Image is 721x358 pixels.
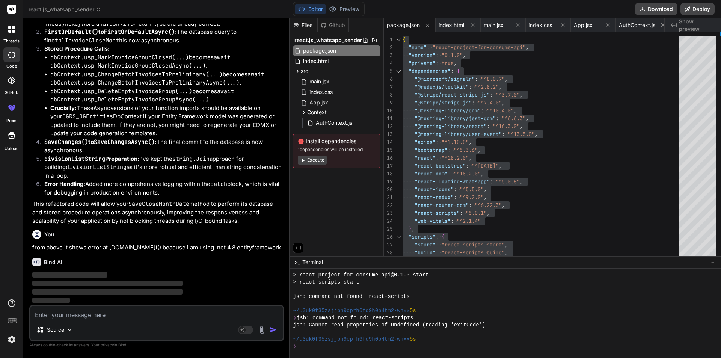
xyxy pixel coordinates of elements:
li: becomes . [50,70,282,87]
span: : [436,241,439,248]
span: , [481,170,484,177]
li: becomes . [50,87,282,104]
span: "react-router-dom" [415,202,469,208]
span: "^6.22.3" [475,202,502,208]
span: "react-dom" [415,170,448,177]
label: threads [3,38,20,44]
div: 6 [384,75,393,83]
li: I've kept the approach for building as it's more robust and efficient than string concatenation i... [38,155,282,180]
span: "version" [409,52,436,59]
div: Files [290,21,317,29]
span: 1 dependencies will be installed [298,147,376,153]
span: src [301,67,308,75]
span: : [436,139,439,145]
span: , [535,131,538,137]
span: "^5.5.0" [460,186,484,193]
span: "react-scripts" [415,210,460,216]
code: divisionListString [44,155,105,163]
span: "^5.0.8" [496,178,520,185]
div: 5 [384,67,393,75]
span: "axios" [415,139,436,145]
label: prem [6,118,17,124]
span: jsh: command not found: react-scripts [297,314,413,322]
span: , [526,44,529,51]
span: react.js_whatsapp_sender [294,36,362,44]
span: : [496,115,499,122]
div: Click to collapse the range. [394,67,403,75]
span: "@stripe/react-stripe-js" [415,91,490,98]
button: Preview [326,4,363,14]
span: , [505,249,508,256]
span: : [466,162,469,169]
li: Added more comprehensive logging within the block, which is vital for debugging in production env... [38,180,282,197]
code: async [55,20,72,27]
span: "@stripe/stripe-js" [415,99,472,106]
span: "build" [415,249,436,256]
span: : [490,178,493,185]
span: jsh: command not found: react-scripts [293,293,410,300]
span: ‌ [32,281,183,286]
div: 2 [384,44,393,51]
span: "private" [409,60,436,66]
div: 9 [384,99,393,107]
span: "start" [415,241,436,248]
span: "@microsoft/signalr" [415,76,475,82]
span: { [403,36,406,43]
span: ‌ [32,272,107,278]
h6: You [44,231,54,238]
img: Pick Models [66,327,73,333]
span: "react-scripts start" [442,241,505,248]
code: catch [210,180,227,188]
label: Upload [5,145,19,152]
span: : [487,123,490,130]
span: "react-scripts build" [442,249,505,256]
span: "web-vitals" [415,218,451,224]
span: "5.0.1" [466,210,487,216]
code: SaveChanges() [44,138,88,146]
p: Source [47,326,64,334]
span: "^2.8.2" [475,83,499,90]
span: package.json [302,46,337,55]
span: − [711,258,715,266]
code: FirstOrDefaultAsync() [104,28,175,36]
span: "^9.2.0" [460,194,484,201]
div: 12 [384,122,393,130]
span: "^10.4.0" [487,107,514,114]
h6: Bind AI [44,258,62,266]
span: , [514,107,517,114]
span: "@testing-library/react" [415,123,487,130]
span: "@testing-library/jest-dom" [415,115,496,122]
span: "^5.3.6" [454,147,478,153]
span: "^[DATE]" [472,162,499,169]
span: : [469,83,472,90]
button: Download [635,3,677,15]
span: ❯ [293,343,297,350]
span: "scripts" [409,233,436,240]
code: tblInvoiceCloseMonth [55,37,122,44]
code: Async [94,104,110,112]
span: "^16.3.0" [493,123,520,130]
span: main.jsx [484,21,504,29]
span: "react-project-for-consume-api" [433,44,526,51]
div: 3 [384,51,393,59]
span: "^7.4.0" [478,99,502,106]
span: "@reduxjs/toolkit" [415,83,469,90]
li: becomes . [50,53,282,70]
div: 14 [384,138,393,146]
span: : [475,76,478,82]
span: index.html [439,21,464,29]
span: "^2.1.4" [457,218,481,224]
code: dbContext.usp_MarkInvoiceGroupClosed(...) [50,54,189,61]
span: "^13.5.0" [508,131,535,137]
span: Context [307,109,327,116]
strong: Stored Procedure Calls: [44,45,110,52]
span: : [490,91,493,98]
li: The final commit to the database is now asynchronous. [38,138,282,155]
code: dbContext.usp_ChangeBatchInvoicesToPreliminary(...) [50,71,223,78]
div: 23 [384,209,393,217]
div: 16 [384,154,393,162]
span: > react-scripts start [293,279,359,286]
li: These versions of your function imports should be available on your DbContext if your Entity Fram... [50,104,282,138]
span: "@testing-library/user-event" [415,131,502,137]
span: App.jsx [574,21,593,29]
